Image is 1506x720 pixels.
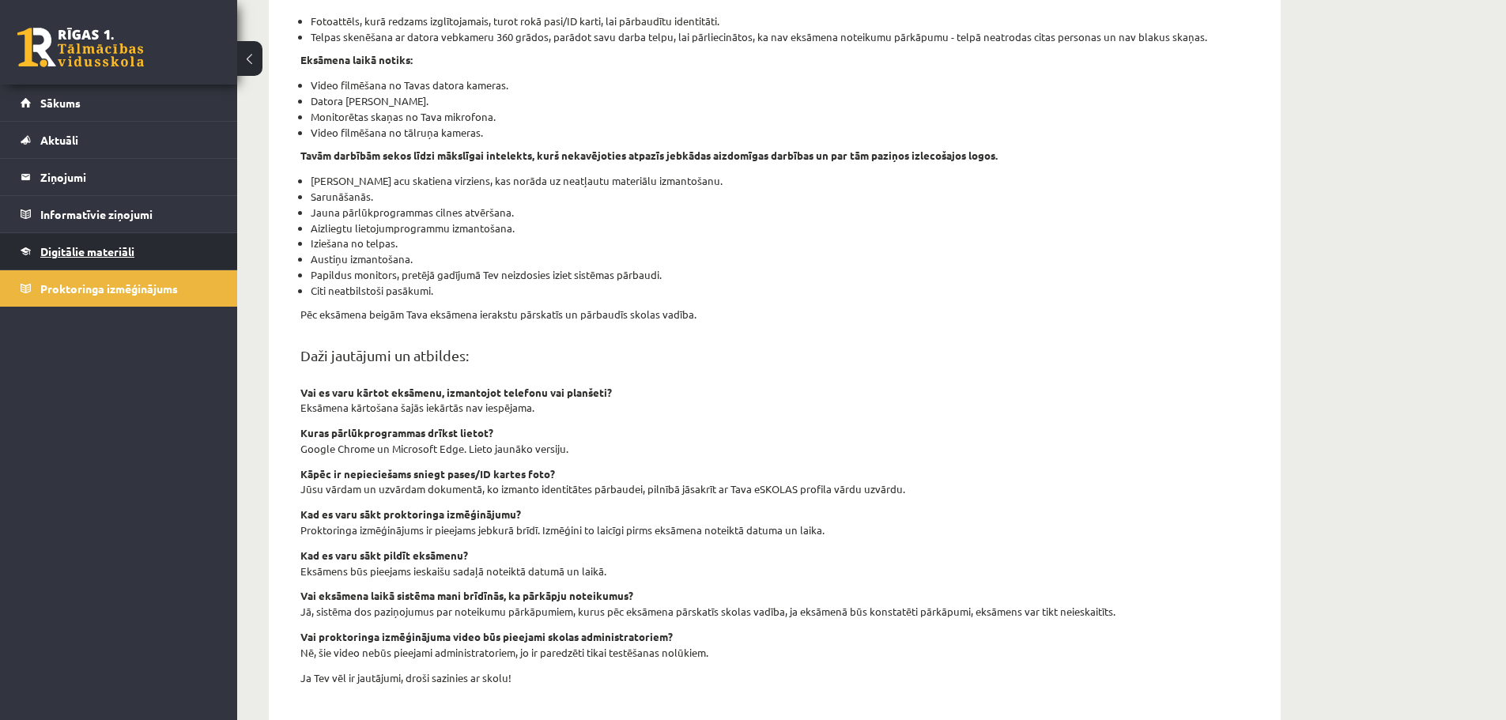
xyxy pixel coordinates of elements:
[311,205,1249,221] li: Jauna pārlūkprogrammas cilnes atvēršana.
[40,244,134,258] span: Digitālie materiāli
[300,522,1249,538] p: Proktoringa izmēģinājums ir pieejams jebkurā brīdī. Izmēģini to laicīgi pirms eksāmena noteiktā d...
[300,564,1249,579] p: Eksāmens būs pieejams ieskaišu sadaļā noteiktā datumā un laikā.
[311,77,1249,93] li: Video filmēšana no Tavas datora kameras.
[311,221,1249,236] li: Aizliegtu lietojumprogrammu izmantošana.
[311,189,1249,205] li: Sarunāšanās.
[311,283,1249,299] li: Citi neatbilstoši pasākumi.
[300,149,998,162] strong: Tavām darbībām sekos līdzi mākslīgai intelekts, kurš nekavējoties atpazīs jebkādas aizdomīgas dar...
[300,589,633,602] strong: Vai eksāmena laikā sistēma mani brīdīnās, ka pārkāpju noteikumus?
[300,347,1249,364] h2: Daži jautājumi un atbildes:
[311,109,1249,125] li: Monitorētas skaņas no Tava mikrofona.
[40,281,178,296] span: Proktoringa izmēģinājums
[300,400,1249,416] p: Eksāmena kārtošana šajās iekārtās nav iespējama.
[300,548,468,562] strong: Kad es varu sākt pildīt eksāmenu?
[311,29,1249,45] li: Telpas skenēšana ar datora vebkameru 360 grādos, parādot savu darba telpu, lai pārliecinātos, ka ...
[300,426,493,439] strong: Kuras pārlūkprogrammas drīkst lietot?
[300,507,521,521] strong: Kad es varu sākt proktoringa izmēģinājumu?
[17,28,144,67] a: Rīgas 1. Tālmācības vidusskola
[300,53,413,66] strong: Eksāmena laikā notiks:
[40,159,217,195] legend: Ziņojumi
[300,670,1249,686] p: Ja Tev vēl ir jautājumi, droši sazinies ar skolu!
[21,233,217,270] a: Digitālie materiāli
[311,173,1249,189] li: [PERSON_NAME] acu skatiena virziens, kas norāda uz neatļautu materiālu izmantošanu.
[40,96,81,110] span: Sākums
[21,270,217,307] a: Proktoringa izmēģinājums
[300,645,1249,661] p: Nē, šie video nebūs pieejami administratoriem, jo ir paredzēti tikai testēšanas nolūkiem.
[311,267,1249,283] li: Papildus monitors, pretējā gadījumā Tev neizdosies iziet sistēmas pārbaudi.
[300,467,555,481] strong: Kāpēc ir nepieciešams sniegt pases/ID kartes foto?
[311,13,1249,29] li: Fotoattēls, kurā redzams izglītojamais, turot rokā pasi/ID karti, lai pārbaudītu identitāti.
[300,630,673,643] strong: Vai proktoringa izmēģinājuma video būs pieejami skolas administratoriem?
[311,251,1249,267] li: Austiņu izmantošana.
[40,196,217,232] legend: Informatīvie ziņojumi
[311,93,1249,109] li: Datora [PERSON_NAME].
[300,604,1249,620] p: Jā, sistēma dos paziņojumus par noteikumu pārkāpumiem, kurus pēc eksāmena pārskatīs skolas vadība...
[40,133,78,147] span: Aktuāli
[21,159,217,195] a: Ziņojumi
[300,307,1249,322] p: Pēc eksāmena beigām Tava eksāmena ierakstu pārskatīs un pārbaudīs skolas vadība.
[300,441,1249,457] p: Google Chrome un Microsoft Edge. Lieto jaunāko versiju.
[21,85,217,121] a: Sākums
[21,196,217,232] a: Informatīvie ziņojumi
[311,125,1249,141] li: Video filmēšana no tālruņa kameras.
[311,236,1249,251] li: Iziešana no telpas.
[300,386,612,399] strong: Vai es varu kārtot eksāmenu, izmantojot telefonu vai planšeti?
[21,122,217,158] a: Aktuāli
[300,481,1249,497] p: Jūsu vārdam un uzvārdam dokumentā, ko izmanto identitātes pārbaudei, pilnībā jāsakrīt ar Tava eSK...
